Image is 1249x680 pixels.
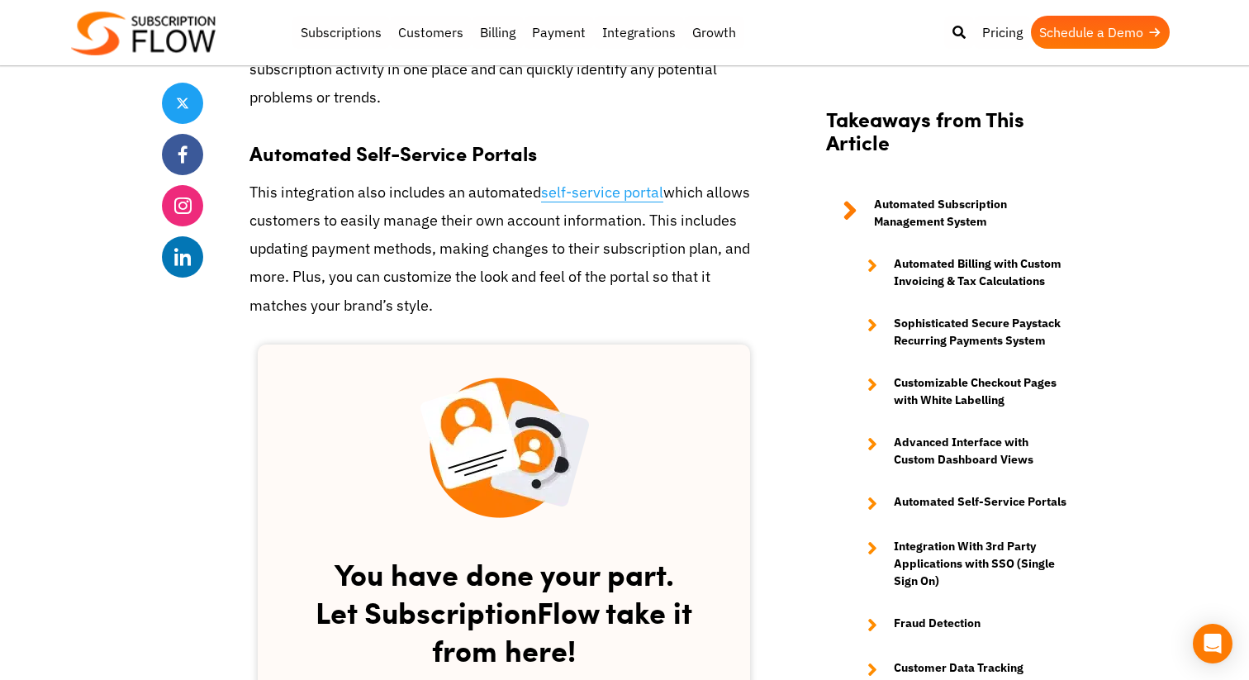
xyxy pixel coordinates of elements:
[851,255,1071,290] a: Automated Billing with Custom Invoicing & Tax Calculations
[894,255,1071,290] strong: Automated Billing with Custom Invoicing & Tax Calculations
[826,196,1071,231] a: Automated Subscription Management System
[894,374,1071,409] strong: Customizable Checkout Pages with White Labelling
[292,16,390,49] a: Subscriptions
[894,493,1066,513] strong: Automated Self-Service Portals
[420,378,589,518] img: blog-inner scetion
[472,16,524,49] a: Billing
[851,315,1071,350] a: Sophisticated Secure Paystack Recurring Payments System
[249,178,758,320] p: This integration also includes an automated which allows customers to easily manage their own acc...
[1193,624,1232,663] div: Open Intercom Messenger
[390,16,472,49] a: Customers
[524,16,594,49] a: Payment
[594,16,684,49] a: Integrations
[851,615,1071,635] a: Fraud Detection
[684,16,744,49] a: Growth
[894,659,1023,679] strong: Customer Data Tracking
[249,139,537,167] strong: Automated Self-Service Portals
[851,659,1071,679] a: Customer Data Tracking
[874,196,1071,231] strong: Automated Subscription Management System
[71,12,216,55] img: Subscriptionflow
[851,538,1071,590] a: Integration With 3rd Party Applications with SSO (Single Sign On)
[894,538,1071,590] strong: Integration With 3rd Party Applications with SSO (Single Sign On)
[851,374,1071,409] a: Customizable Checkout Pages with White Labelling
[894,434,1071,468] strong: Advanced Interface with Custom Dashboard Views
[291,539,717,674] h2: You have done your part. Let SubscriptionFlow take it from here!
[541,183,663,202] a: self-service portal
[1031,16,1170,49] a: Schedule a Demo
[826,107,1071,171] h2: Takeaways from This Article
[851,434,1071,468] a: Advanced Interface with Custom Dashboard Views
[974,16,1031,49] a: Pricing
[894,315,1071,350] strong: Sophisticated Secure Paystack Recurring Payments System
[851,493,1071,513] a: Automated Self-Service Portals
[894,615,981,635] strong: Fraud Detection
